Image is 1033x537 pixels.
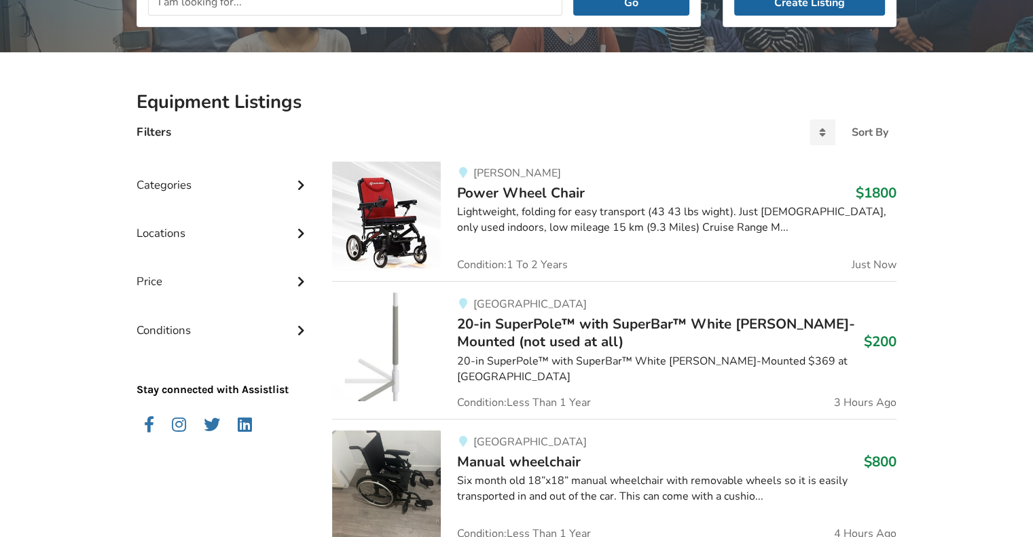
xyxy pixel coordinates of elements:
[852,127,888,138] div: Sort By
[137,124,171,140] h4: Filters
[457,397,591,408] span: Condition: Less Than 1 Year
[834,397,896,408] span: 3 Hours Ago
[457,314,855,351] span: 20-in SuperPole™ with SuperBar™ White [PERSON_NAME]-Mounted (not used at all)
[332,293,441,401] img: transfer aids-20-in superpole™ with superbar™ white foor-mounted (not used at all)
[457,452,581,471] span: Manual wheelchair
[864,333,896,350] h3: $200
[137,296,310,344] div: Conditions
[852,259,896,270] span: Just Now
[137,247,310,295] div: Price
[864,453,896,470] h3: $800
[457,354,896,385] div: 20-in SuperPole™ with SuperBar™ White [PERSON_NAME]-Mounted $369 at [GEOGRAPHIC_DATA]
[457,473,896,504] div: Six month old 18”x18” manual wheelchair with removable wheels so it is easily transported in and ...
[137,199,310,247] div: Locations
[457,204,896,236] div: Lightweight, folding for easy transport (43 43 lbs wight). Just [DEMOGRAPHIC_DATA], only used ind...
[473,166,560,181] span: [PERSON_NAME]
[137,344,310,398] p: Stay connected with Assistlist
[856,184,896,202] h3: $1800
[473,297,586,312] span: [GEOGRAPHIC_DATA]
[332,162,896,281] a: mobility-power wheel chair[PERSON_NAME]Power Wheel Chair$1800Lightweight, folding for easy transp...
[473,434,586,449] span: [GEOGRAPHIC_DATA]
[137,90,896,114] h2: Equipment Listings
[457,259,568,270] span: Condition: 1 To 2 Years
[332,281,896,419] a: transfer aids-20-in superpole™ with superbar™ white foor-mounted (not used at all)[GEOGRAPHIC_DAT...
[332,162,441,270] img: mobility-power wheel chair
[137,151,310,199] div: Categories
[457,183,585,202] span: Power Wheel Chair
